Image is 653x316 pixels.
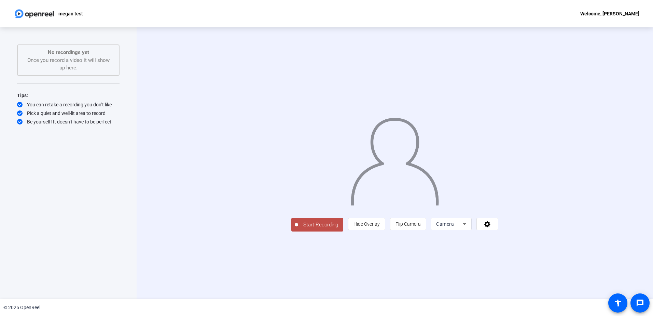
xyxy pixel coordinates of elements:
span: Start Recording [298,221,343,229]
span: Flip Camera [395,221,421,227]
div: Be yourself! It doesn’t have to be perfect [17,118,120,125]
div: You can retake a recording you don’t like [17,101,120,108]
span: Camera [436,221,454,227]
div: Welcome, [PERSON_NAME] [580,10,639,18]
div: Pick a quiet and well-lit area to record [17,110,120,117]
button: Flip Camera [390,218,426,230]
img: overlay [350,112,440,206]
button: Hide Overlay [348,218,385,230]
mat-icon: message [636,299,644,307]
img: OpenReel logo [14,7,55,21]
span: Hide Overlay [353,221,380,227]
p: megan test [58,10,83,18]
div: Tips: [17,91,120,100]
div: © 2025 OpenReel [3,304,40,311]
div: Once you record a video it will show up here. [25,49,112,72]
button: Start Recording [291,218,343,232]
mat-icon: accessibility [614,299,622,307]
p: No recordings yet [25,49,112,56]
